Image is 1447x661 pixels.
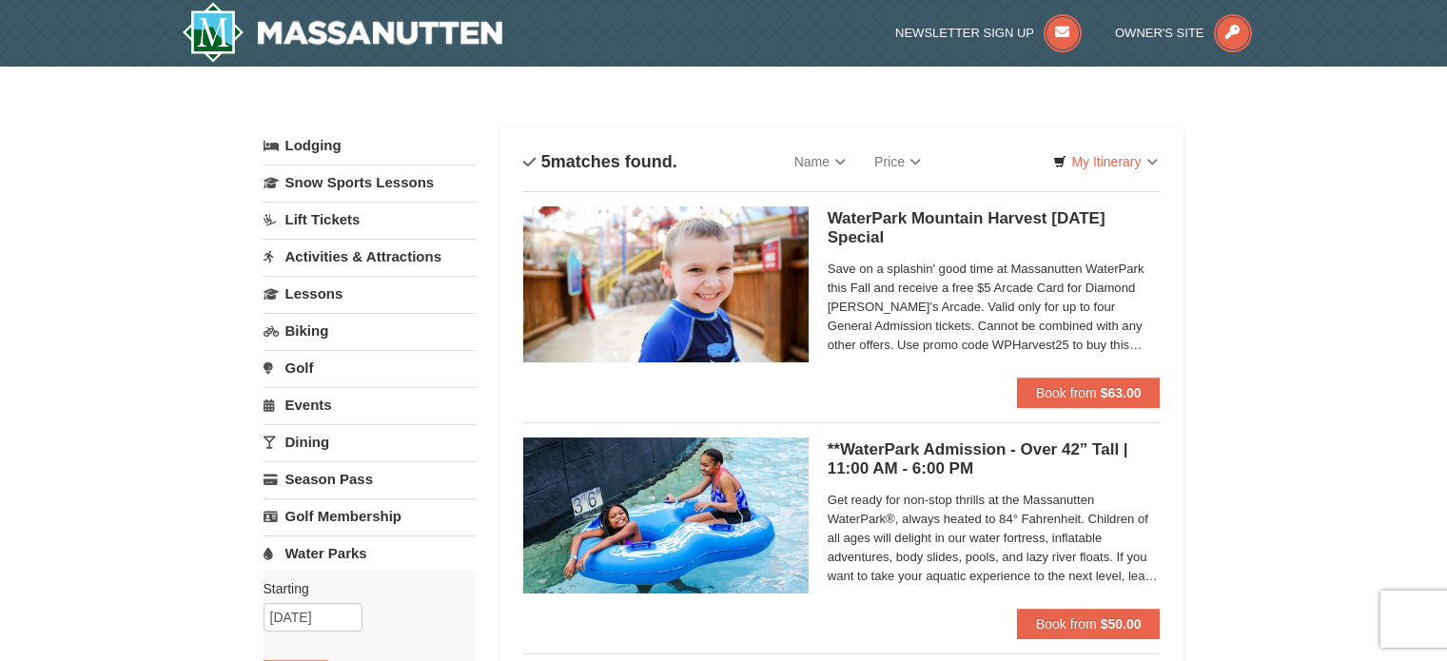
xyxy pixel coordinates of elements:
span: Newsletter Sign Up [895,26,1034,40]
a: Golf [264,350,476,385]
img: 6619917-726-5d57f225.jpg [523,437,809,593]
strong: $50.00 [1101,616,1142,632]
a: Season Pass [264,461,476,496]
a: Name [780,143,860,181]
label: Starting [264,579,461,598]
a: Golf Membership [264,498,476,534]
a: Snow Sports Lessons [264,165,476,200]
a: Newsletter Sign Up [895,26,1082,40]
a: Price [860,143,935,181]
h5: **WaterPark Admission - Over 42” Tall | 11:00 AM - 6:00 PM [828,440,1161,478]
button: Book from $50.00 [1017,609,1161,639]
a: Activities & Attractions [264,239,476,274]
span: Get ready for non-stop thrills at the Massanutten WaterPark®, always heated to 84° Fahrenheit. Ch... [828,491,1161,586]
span: Book from [1036,385,1097,400]
a: Lift Tickets [264,202,476,237]
a: Events [264,387,476,422]
strong: $63.00 [1101,385,1142,400]
a: My Itinerary [1041,147,1169,176]
h5: WaterPark Mountain Harvest [DATE] Special [828,209,1161,247]
a: Water Parks [264,535,476,571]
a: Massanutten Resort [182,2,503,63]
span: Owner's Site [1115,26,1204,40]
img: 6619917-1412-d332ca3f.jpg [523,206,809,362]
a: Lessons [264,276,476,311]
button: Book from $63.00 [1017,378,1161,408]
a: Lodging [264,128,476,163]
a: Dining [264,424,476,459]
img: Massanutten Resort Logo [182,2,503,63]
a: Biking [264,313,476,348]
a: Owner's Site [1115,26,1252,40]
span: Save on a splashin' good time at Massanutten WaterPark this Fall and receive a free $5 Arcade Car... [828,260,1161,355]
span: Book from [1036,616,1097,632]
